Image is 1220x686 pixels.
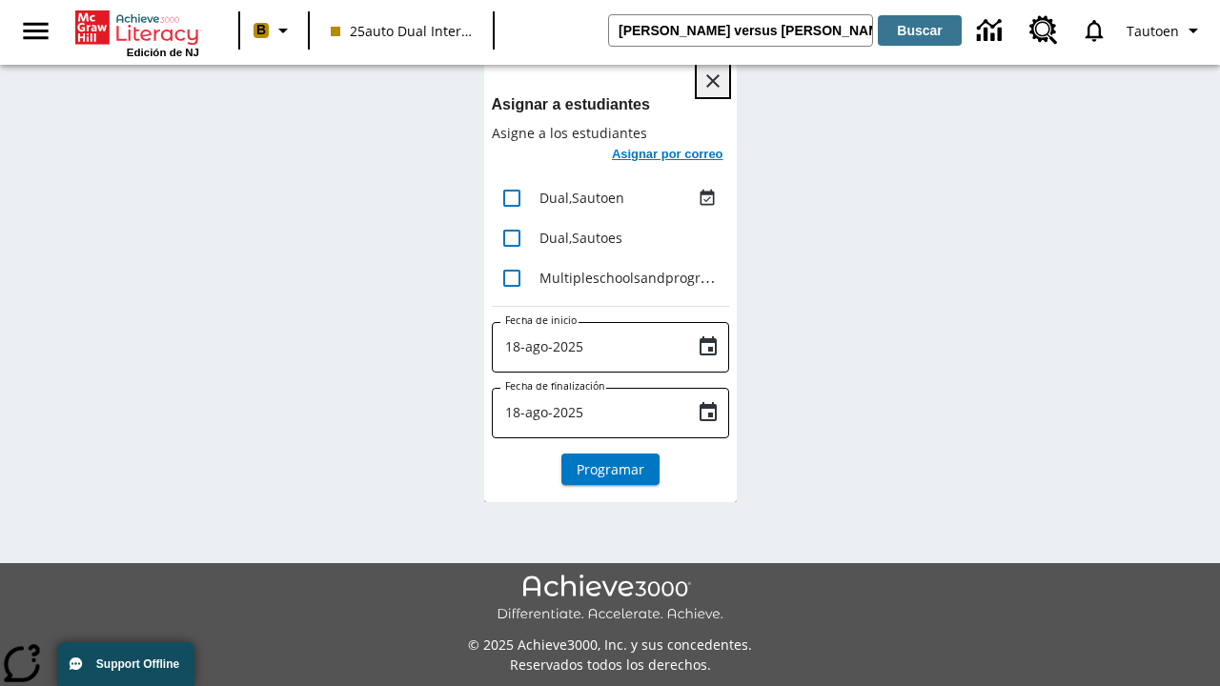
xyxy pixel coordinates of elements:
[609,15,872,46] input: Buscar campo
[256,18,266,42] span: B
[484,57,737,502] div: lesson details
[57,642,194,686] button: Support Offline
[539,189,624,207] span: Dual , Sautoen
[561,454,660,485] button: Programar
[1069,6,1119,55] a: Notificaciones
[693,184,722,212] button: Asignado 18 ago al 18 ago
[246,13,302,48] button: Boost El color de la clase es melocotón. Cambiar el color de la clase.
[1119,13,1212,48] button: Perfil/Configuración
[539,268,722,288] div: Multipleschoolsandprograms, Sautoen
[127,47,199,58] span: Edición de NJ
[505,379,605,393] label: Fecha de finalización
[1018,5,1069,56] a: Centro de recursos, Se abrirá en una pestaña nueva.
[689,328,727,366] button: Choose date, selected date is 18 ago 2025
[492,322,681,373] input: DD-MMMM-YYYY
[75,7,199,58] div: Portada
[492,388,681,438] input: DD-MMMM-YYYY
[539,229,622,247] span: Dual , Sautoes
[1127,21,1179,41] span: Tautoen
[492,91,729,118] h6: Asignar a estudiantes
[492,124,729,143] p: Asigne a los estudiantes
[539,188,693,208] div: Dual, Sautoen
[878,15,962,46] button: Buscar
[497,575,723,623] img: Achieve3000 Differentiate Accelerate Achieve
[697,65,729,97] button: Cerrar
[577,459,644,479] span: Programar
[8,3,64,59] button: Abrir el menú lateral
[966,5,1018,57] a: Centro de información
[539,228,722,248] div: Dual, Sautoes
[539,269,783,287] span: Multipleschoolsandprograms , Sautoen
[331,21,472,41] span: 25auto Dual International
[96,657,179,671] span: Support Offline
[612,144,723,166] h6: Asignar por correo
[606,143,729,171] button: Asignar por correo
[689,393,727,432] button: Choose date, selected date is 18 ago 2025
[75,9,199,47] a: Portada
[505,313,577,328] label: Fecha de inicio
